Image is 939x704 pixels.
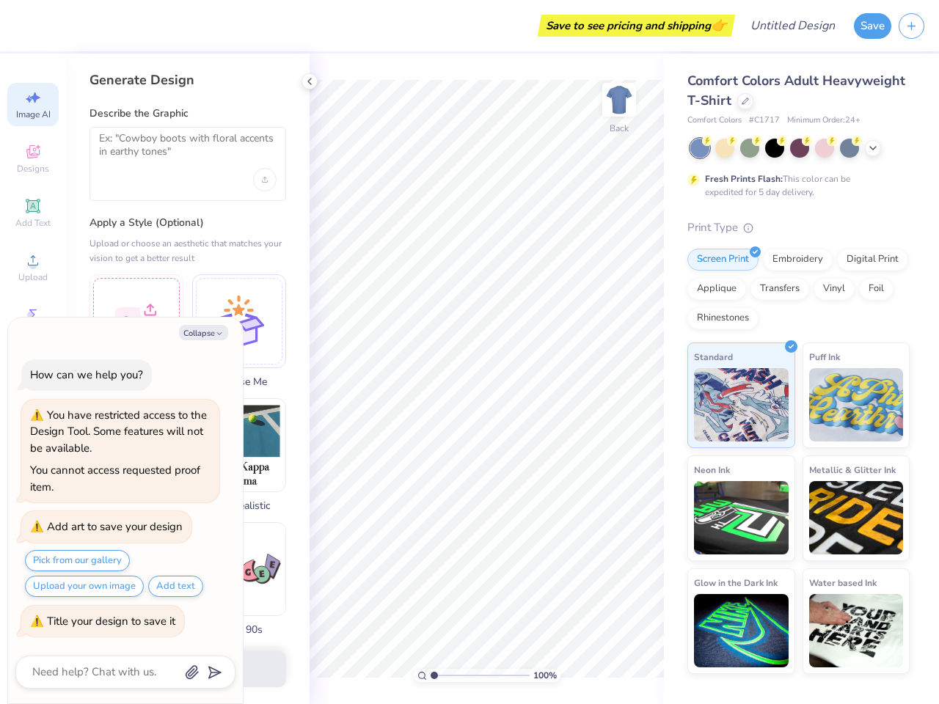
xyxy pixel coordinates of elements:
[694,575,778,590] span: Glow in the Dark Ink
[533,669,557,682] span: 100 %
[687,72,905,109] span: Comfort Colors Adult Heavyweight T-Shirt
[16,109,51,120] span: Image AI
[705,173,783,185] strong: Fresh Prints Flash:
[47,519,183,534] div: Add art to save your design
[687,114,742,127] span: Comfort Colors
[30,463,200,494] div: You cannot access requested proof item.
[763,249,833,271] div: Embroidery
[859,278,894,300] div: Foil
[179,325,228,340] button: Collapse
[837,249,908,271] div: Digital Print
[694,349,733,364] span: Standard
[687,307,759,329] div: Rhinestones
[47,614,175,628] div: Title your design to save it
[814,278,855,300] div: Vinyl
[711,16,727,34] span: 👉
[809,349,840,364] span: Puff Ink
[694,368,789,441] img: Standard
[541,15,731,37] div: Save to see pricing and shipping
[17,163,49,175] span: Designs
[89,71,286,89] div: Generate Design
[253,168,277,191] div: Upload image
[89,236,286,265] div: Upload or choose an aesthetic that matches your vision to get a better result
[809,462,896,477] span: Metallic & Glitter Ink
[809,575,877,590] span: Water based Ink
[694,481,789,554] img: Neon Ink
[15,217,51,229] span: Add Text
[610,122,629,135] div: Back
[854,13,891,39] button: Save
[749,114,780,127] span: # C1717
[18,271,48,283] span: Upload
[148,576,203,597] button: Add text
[687,278,746,300] div: Applique
[705,172,885,199] div: This color can be expedited for 5 day delivery.
[787,114,861,127] span: Minimum Order: 24 +
[694,462,730,477] span: Neon Ink
[89,216,286,230] label: Apply a Style (Optional)
[739,11,847,40] input: Untitled Design
[30,367,143,382] div: How can we help you?
[694,594,789,667] img: Glow in the Dark Ink
[809,481,904,554] img: Metallic & Glitter Ink
[750,278,809,300] div: Transfers
[687,219,910,236] div: Print Type
[809,594,904,667] img: Water based Ink
[30,408,207,455] div: You have restricted access to the Design Tool. Some features will not be available.
[25,550,130,571] button: Pick from our gallery
[89,106,286,121] label: Describe the Graphic
[687,249,759,271] div: Screen Print
[604,85,634,114] img: Back
[809,368,904,441] img: Puff Ink
[25,576,144,597] button: Upload your own image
